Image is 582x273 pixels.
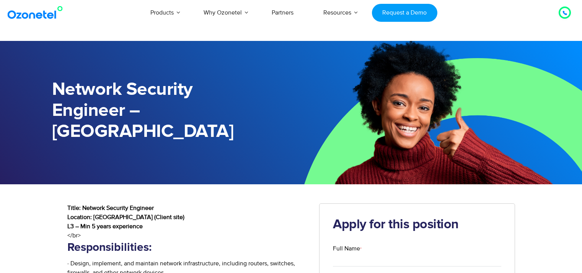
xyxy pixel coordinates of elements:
h1: Network Security Engineer – [GEOGRAPHIC_DATA] [52,79,291,142]
b: Title: Network Security Engineer [67,204,154,212]
label: Full Name [333,244,501,253]
b: Responsibilities: [67,242,152,253]
h2: Apply for this position [333,217,501,232]
b: Location: [GEOGRAPHIC_DATA] (Client site) [67,213,184,221]
b: L3 – Min 5 years experience [67,223,143,230]
div: </br> [67,231,308,240]
a: Request a Demo [372,4,437,22]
